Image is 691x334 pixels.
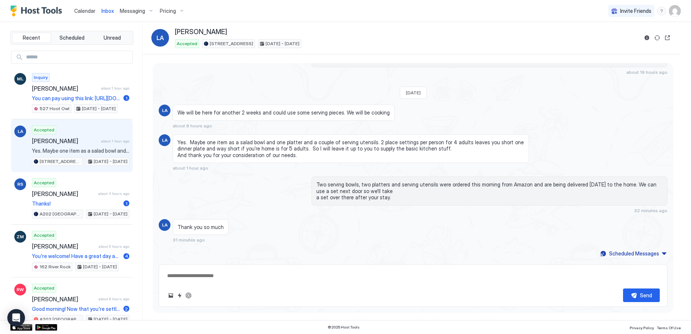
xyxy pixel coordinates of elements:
[94,316,127,323] span: [DATE] - [DATE]
[173,123,212,128] span: about 8 hours ago
[34,179,54,186] span: Accepted
[32,306,120,312] span: Good morning! Now that you're settled in and getting familiar with the property, we wanted to rem...
[160,8,176,14] span: Pricing
[23,35,40,41] span: Recent
[162,222,168,228] span: LA
[17,233,24,240] span: ZM
[657,326,681,330] span: Terms Of Use
[173,165,208,171] span: about 1 hour ago
[94,158,127,165] span: [DATE] - [DATE]
[162,137,168,144] span: LA
[177,109,390,116] span: We will be here for another 2 weeks and could use some serving pieces. We will be cooking
[266,40,299,47] span: [DATE] - [DATE]
[156,33,164,42] span: LA
[34,285,54,291] span: Accepted
[210,40,253,47] span: [STREET_ADDRESS]
[620,8,651,14] span: Invite Friends
[40,211,81,217] span: A202 [GEOGRAPHIC_DATA]
[125,253,128,259] span: 4
[32,200,120,207] span: Thanks!
[630,323,654,331] a: Privacy Policy
[98,244,129,249] span: about 6 hours ago
[40,105,69,112] span: 527 Hoot Owl
[32,95,120,102] span: You can pay using this link: [URL][DOMAIN_NAME]
[101,7,114,15] a: Inbox
[40,158,81,165] span: [STREET_ADDRESS]
[663,33,672,42] button: Open reservation
[74,7,96,15] a: Calendar
[657,7,666,15] div: menu
[93,33,132,43] button: Unread
[126,201,127,206] span: 1
[7,309,25,327] div: Open Intercom Messenger
[162,107,168,114] span: LA
[125,306,128,312] span: 2
[34,74,48,81] span: Inquiry
[98,191,129,196] span: about 4 hours ago
[23,51,132,63] input: Input Field
[32,85,98,92] span: [PERSON_NAME]
[643,33,651,42] button: Reservation information
[173,237,205,243] span: 31 minutes ago
[101,86,129,91] span: about 1 hour ago
[184,291,193,300] button: ChatGPT Auto Reply
[32,137,98,145] span: [PERSON_NAME]
[10,31,133,45] div: tab-group
[10,324,32,331] a: App Store
[83,264,117,270] span: [DATE] - [DATE]
[634,208,667,213] span: 32 minutes ago
[406,90,421,95] span: [DATE]
[32,243,96,250] span: [PERSON_NAME]
[630,326,654,330] span: Privacy Policy
[175,28,227,36] span: [PERSON_NAME]
[17,181,23,188] span: RS
[175,291,184,300] button: Quick reply
[657,323,681,331] a: Terms Of Use
[599,248,667,258] button: Scheduled Messages
[104,35,121,41] span: Unread
[32,148,129,154] span: Yes. Maybe one item as a salad bowl and one platter and a couple of serving utensils. 2 place set...
[98,297,129,301] span: about 8 hours ago
[74,8,96,14] span: Calendar
[40,264,71,270] span: 162 River Rock
[17,76,24,82] span: ML
[126,95,127,101] span: 1
[32,190,95,197] span: [PERSON_NAME]
[18,128,23,135] span: LA
[34,127,54,133] span: Accepted
[120,8,145,14] span: Messaging
[609,250,659,257] div: Scheduled Messages
[12,33,51,43] button: Recent
[640,291,652,299] div: Send
[32,253,120,259] span: You're welcome! Have a great day as well!
[34,232,54,239] span: Accepted
[10,6,65,17] a: Host Tools Logo
[40,316,81,323] span: A202 [GEOGRAPHIC_DATA]
[177,224,224,230] span: Thank you so much
[328,325,360,330] span: © 2025 Host Tools
[32,295,96,303] span: [PERSON_NAME]
[177,40,197,47] span: Accepted
[316,181,663,201] span: Two serving bowls, two platters and serving utensils were ordered this morning from Amazon and ar...
[35,324,57,331] a: Google Play Store
[82,105,116,112] span: [DATE] - [DATE]
[94,211,127,217] span: [DATE] - [DATE]
[101,8,114,14] span: Inbox
[53,33,91,43] button: Scheduled
[626,69,667,75] span: about 19 hours ago
[177,139,524,159] span: Yes. Maybe one item as a salad bowl and one platter and a couple of serving utensils. 2 place set...
[17,286,24,293] span: RW
[653,33,662,42] button: Sync reservation
[101,139,129,144] span: about 1 hour ago
[623,288,660,302] button: Send
[669,5,681,17] div: User profile
[166,291,175,300] button: Upload image
[60,35,84,41] span: Scheduled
